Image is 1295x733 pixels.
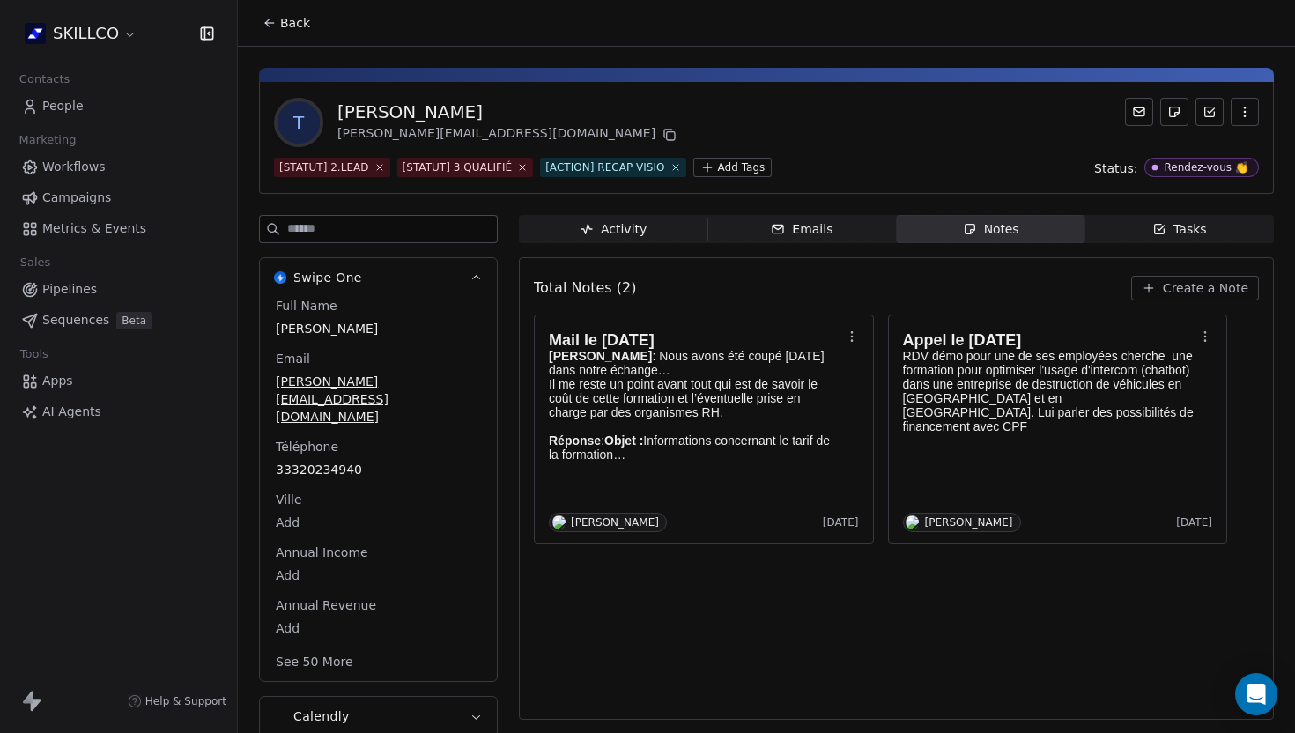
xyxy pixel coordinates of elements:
[903,349,1195,433] p: RDV démo pour une de ses employées cherche une formation pour optimiser l'usage d'intercom (chatb...
[925,516,1013,529] div: [PERSON_NAME]
[272,544,372,561] span: Annual Income
[12,249,58,276] span: Sales
[272,438,342,455] span: Téléphone
[260,297,497,681] div: Swipe OneSwipe One
[1235,673,1277,715] div: Open Intercom Messenger
[552,515,566,529] img: M
[14,397,223,426] a: AI Agents
[42,97,84,115] span: People
[337,124,680,145] div: [PERSON_NAME][EMAIL_ADDRESS][DOMAIN_NAME]
[128,694,226,708] a: Help & Support
[549,349,652,363] strong: [PERSON_NAME]
[571,516,659,529] div: [PERSON_NAME]
[1176,515,1212,529] span: [DATE]
[11,66,78,93] span: Contacts
[252,7,321,39] button: Back
[276,566,481,584] span: Add
[260,258,497,297] button: Swipe OneSwipe One
[604,433,643,448] strong: Objet :
[276,320,481,337] span: [PERSON_NAME]
[42,158,106,176] span: Workflows
[276,619,481,637] span: Add
[116,312,152,329] span: Beta
[42,280,97,299] span: Pipelines
[903,331,1195,349] h1: Appel le [DATE]
[534,278,636,299] span: Total Notes (2)
[53,22,119,45] span: SKILLCO
[1131,276,1259,300] button: Create a Note
[293,707,350,725] span: Calendly
[293,269,362,286] span: Swipe One
[42,189,111,207] span: Campaigns
[11,127,84,153] span: Marketing
[403,159,513,175] div: [STATUT] 3.QUALIFIÉ
[276,373,481,426] span: [PERSON_NAME][EMAIL_ADDRESS][DOMAIN_NAME]
[1163,279,1248,297] span: Create a Note
[14,183,223,212] a: Campaigns
[42,372,73,390] span: Apps
[823,515,859,529] span: [DATE]
[771,220,832,239] div: Emails
[549,349,841,377] p: : Nous avons été coupé [DATE] dans notre échange…
[21,19,141,48] button: SKILLCO
[1152,220,1207,239] div: Tasks
[274,710,286,722] img: Calendly
[274,271,286,284] img: Swipe One
[337,100,680,124] div: [PERSON_NAME]
[549,433,601,448] strong: Réponse
[12,341,55,367] span: Tools
[272,491,306,508] span: Ville
[693,158,773,177] button: Add Tags
[14,152,223,181] a: Workflows
[276,514,481,531] span: Add
[279,159,369,175] div: [STATUT] 2.LEAD
[549,377,841,419] p: Il me reste un point avant tout qui est de savoir le coût de cette formation et l’éventuelle pris...
[42,403,101,421] span: AI Agents
[906,515,919,529] img: M
[14,214,223,243] a: Metrics & Events
[580,220,647,239] div: Activity
[549,331,841,349] h1: Mail le [DATE]
[14,92,223,121] a: People
[549,433,841,462] p: : Informations concernant le tarif de la formation
[25,23,46,44] img: Skillco%20logo%20icon%20(2).png
[272,596,380,614] span: Annual Revenue
[14,366,223,396] a: Apps
[1094,159,1137,177] span: Status:
[42,311,109,329] span: Sequences
[145,694,226,708] span: Help & Support
[42,219,146,238] span: Metrics & Events
[265,646,364,677] button: See 50 More
[272,350,314,367] span: Email
[280,14,310,32] span: Back
[272,297,341,315] span: Full Name
[14,306,223,335] a: SequencesBeta
[277,101,320,144] span: T
[545,159,664,175] div: [ACTION] RECAP VISIO
[1164,161,1248,174] div: Rendez-vous 👏
[14,275,223,304] a: Pipelines
[276,461,481,478] span: 33320234940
